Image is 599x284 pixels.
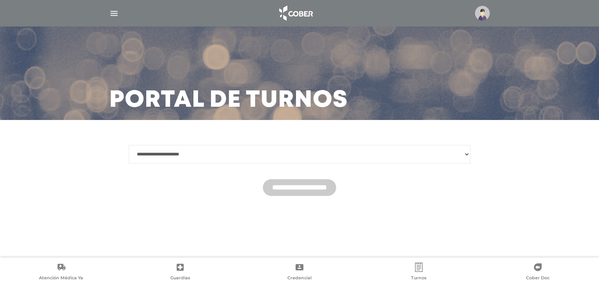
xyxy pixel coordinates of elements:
img: profile-placeholder.svg [475,6,490,21]
span: Atención Médica Ya [39,275,83,282]
a: Atención Médica Ya [2,263,121,282]
h3: Portal de turnos [109,90,348,111]
a: Credencial [240,263,359,282]
a: Turnos [359,263,478,282]
a: Guardias [121,263,240,282]
span: Turnos [411,275,427,282]
span: Cober Doc [526,275,549,282]
span: Guardias [170,275,190,282]
a: Cober Doc [478,263,597,282]
img: Cober_menu-lines-white.svg [109,9,119,18]
span: Credencial [287,275,312,282]
img: logo_cober_home-white.png [275,4,316,23]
